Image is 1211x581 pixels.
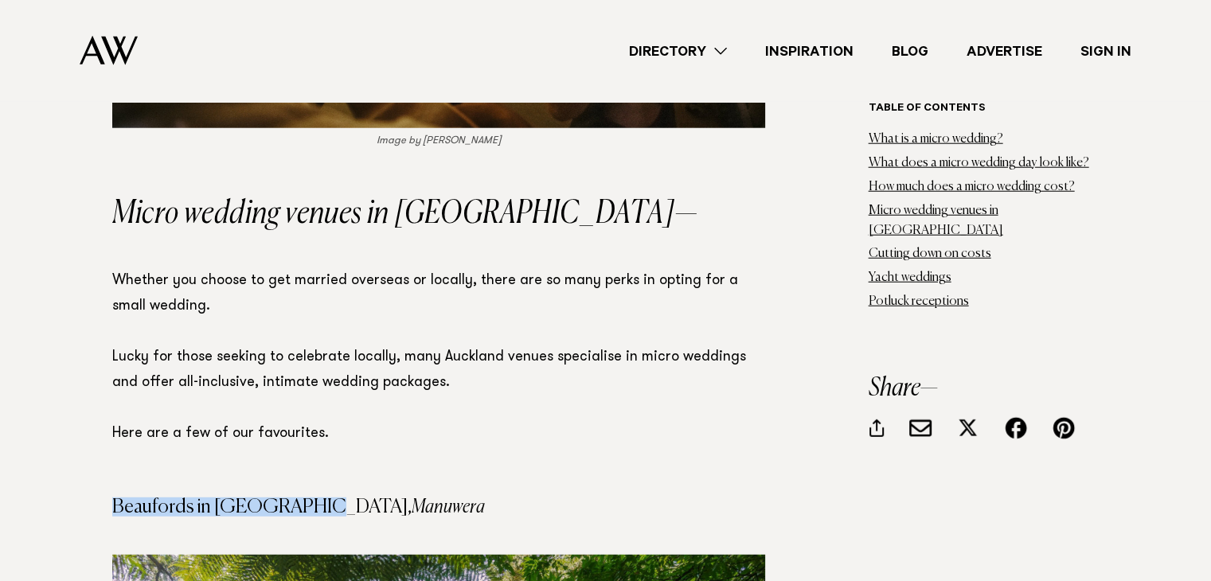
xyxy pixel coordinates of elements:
em: Image by [PERSON_NAME] [377,135,501,146]
p: Whether you choose to get married overseas or locally, there are so many perks in opting for a sm... [112,268,765,446]
a: Blog [873,41,947,62]
a: Directory [610,41,746,62]
h4: Beaufords in [GEOGRAPHIC_DATA], [112,497,765,517]
a: Yacht weddings [869,271,951,284]
h2: Micro wedding venues in [GEOGRAPHIC_DATA] [112,198,765,230]
a: What does a micro wedding day look like? [869,157,1089,170]
a: Potluck receptions [869,295,969,308]
em: Manuwera [412,497,485,517]
img: Auckland Weddings Logo [80,36,138,65]
a: Cutting down on costs [869,248,991,260]
h6: Table of contents [869,102,1100,117]
a: Advertise [947,41,1061,62]
a: What is a micro wedding? [869,133,1003,146]
a: Sign In [1061,41,1150,62]
a: Micro wedding venues in [GEOGRAPHIC_DATA] [869,205,1003,237]
h3: Share [869,376,1100,401]
a: Inspiration [746,41,873,62]
a: How much does a micro wedding cost? [869,181,1075,193]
